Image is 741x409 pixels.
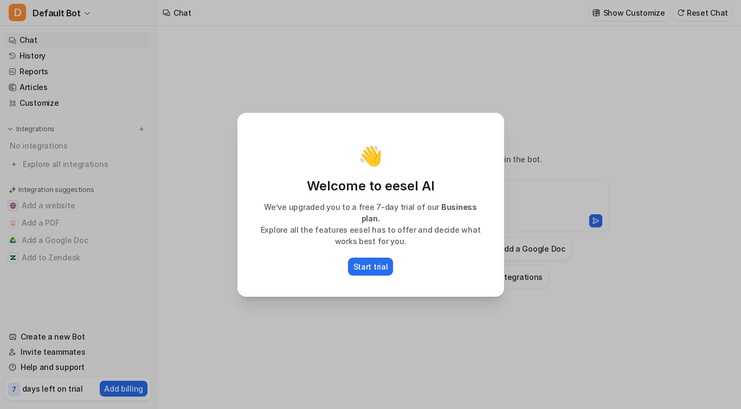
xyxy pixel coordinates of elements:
p: 👋 [358,145,383,167]
p: We’ve upgraded you to a free 7-day trial of our [250,201,492,224]
p: Start trial [353,261,388,272]
button: Start trial [348,258,394,276]
p: Explore all the features eesel has to offer and decide what works best for you. [250,224,492,247]
p: Welcome to eesel AI [250,177,492,195]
